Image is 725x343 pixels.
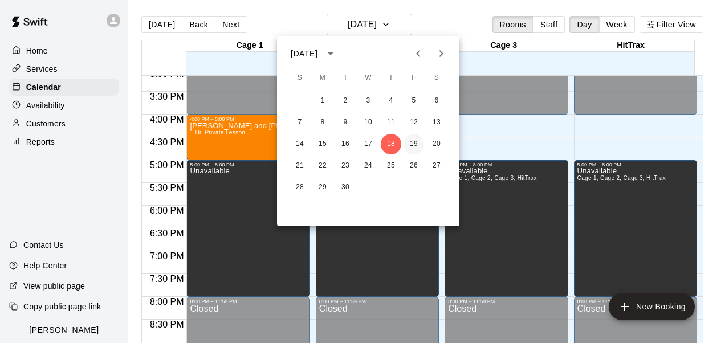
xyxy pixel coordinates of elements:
button: 3 [358,91,378,111]
button: 28 [290,177,310,198]
button: 10 [358,112,378,133]
button: 9 [335,112,356,133]
button: 22 [312,156,333,176]
button: 12 [404,112,424,133]
button: 21 [290,156,310,176]
span: Monday [312,67,333,89]
button: 17 [358,134,378,154]
button: 19 [404,134,424,154]
button: 4 [381,91,401,111]
button: 2 [335,91,356,111]
button: 29 [312,177,333,198]
button: 6 [426,91,447,111]
span: Tuesday [335,67,356,89]
button: Next month [430,42,453,65]
span: Thursday [381,67,401,89]
span: Wednesday [358,67,378,89]
button: 8 [312,112,333,133]
button: 27 [426,156,447,176]
button: 5 [404,91,424,111]
button: 20 [426,134,447,154]
button: 24 [358,156,378,176]
span: Friday [404,67,424,89]
button: Previous month [407,42,430,65]
span: Sunday [290,67,310,89]
button: 23 [335,156,356,176]
button: calendar view is open, switch to year view [321,44,340,63]
button: 11 [381,112,401,133]
span: Saturday [426,67,447,89]
button: 1 [312,91,333,111]
button: 30 [335,177,356,198]
button: 25 [381,156,401,176]
button: 18 [381,134,401,154]
button: 15 [312,134,333,154]
button: 16 [335,134,356,154]
div: [DATE] [291,48,317,60]
button: 26 [404,156,424,176]
button: 7 [290,112,310,133]
button: 14 [290,134,310,154]
button: 13 [426,112,447,133]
